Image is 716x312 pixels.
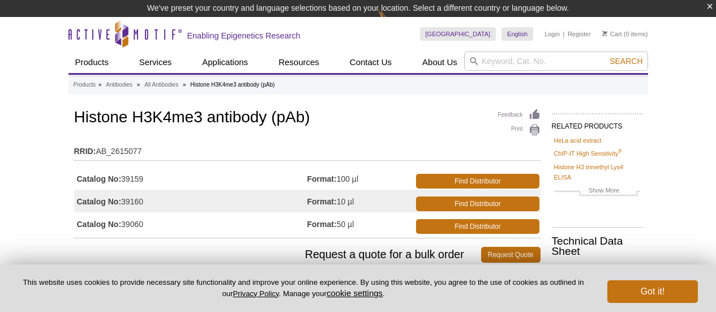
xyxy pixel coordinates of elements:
[307,219,337,229] strong: Format:
[74,146,96,156] strong: RRID:
[106,80,132,90] a: Antibodies
[137,82,140,88] li: »
[544,30,560,38] a: Login
[378,8,408,35] img: Change Here
[563,27,565,41] li: |
[602,27,648,41] li: (0 items)
[610,57,642,66] span: Search
[190,82,275,88] li: Histone H3K4me3 antibody (pAb)
[195,52,255,73] a: Applications
[307,212,414,235] td: 50 µl
[74,109,541,128] h1: Histone H3K4me3 antibody (pAb)
[568,30,591,38] a: Register
[552,236,642,257] h2: Technical Data Sheet
[74,190,307,212] td: 39160
[481,247,541,263] a: Request Quote
[233,289,278,298] a: Privacy Policy
[68,52,115,73] a: Products
[552,113,642,134] h2: RELATED PRODUCTS
[602,30,622,38] a: Cart
[307,174,337,184] strong: Format:
[618,149,622,155] sup: ®
[132,52,179,73] a: Services
[464,52,648,71] input: Keyword, Cat. No.
[74,212,307,235] td: 39060
[554,148,622,159] a: ChIP-IT High Sensitivity®
[498,124,541,136] a: Print
[416,196,539,211] a: Find Distributor
[144,80,178,90] a: All Antibodies
[74,247,481,263] span: Request a quote for a bulk order
[77,219,122,229] strong: Catalog No:
[98,82,102,88] li: »
[183,82,186,88] li: »
[74,167,307,190] td: 39159
[602,31,607,36] img: Your Cart
[307,167,414,190] td: 100 µl
[74,139,541,157] td: AB_2615077
[554,135,602,146] a: HeLa acid extract
[501,27,533,41] a: English
[416,219,539,234] a: Find Distributor
[343,52,398,73] a: Contact Us
[18,277,589,299] p: This website uses cookies to provide necessary site functionality and improve your online experie...
[607,280,698,303] button: Got it!
[554,185,640,198] a: Show More
[416,174,539,189] a: Find Distributor
[74,80,96,90] a: Products
[498,109,541,121] a: Feedback
[307,190,414,212] td: 10 µl
[554,162,640,182] a: Histone H3 trimethyl Lys4 ELISA
[420,27,496,41] a: [GEOGRAPHIC_DATA]
[272,52,326,73] a: Resources
[606,56,646,66] button: Search
[187,31,301,41] h2: Enabling Epigenetics Research
[327,288,383,298] button: cookie settings
[307,196,337,207] strong: Format:
[77,196,122,207] strong: Catalog No:
[77,174,122,184] strong: Catalog No:
[415,52,464,73] a: About Us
